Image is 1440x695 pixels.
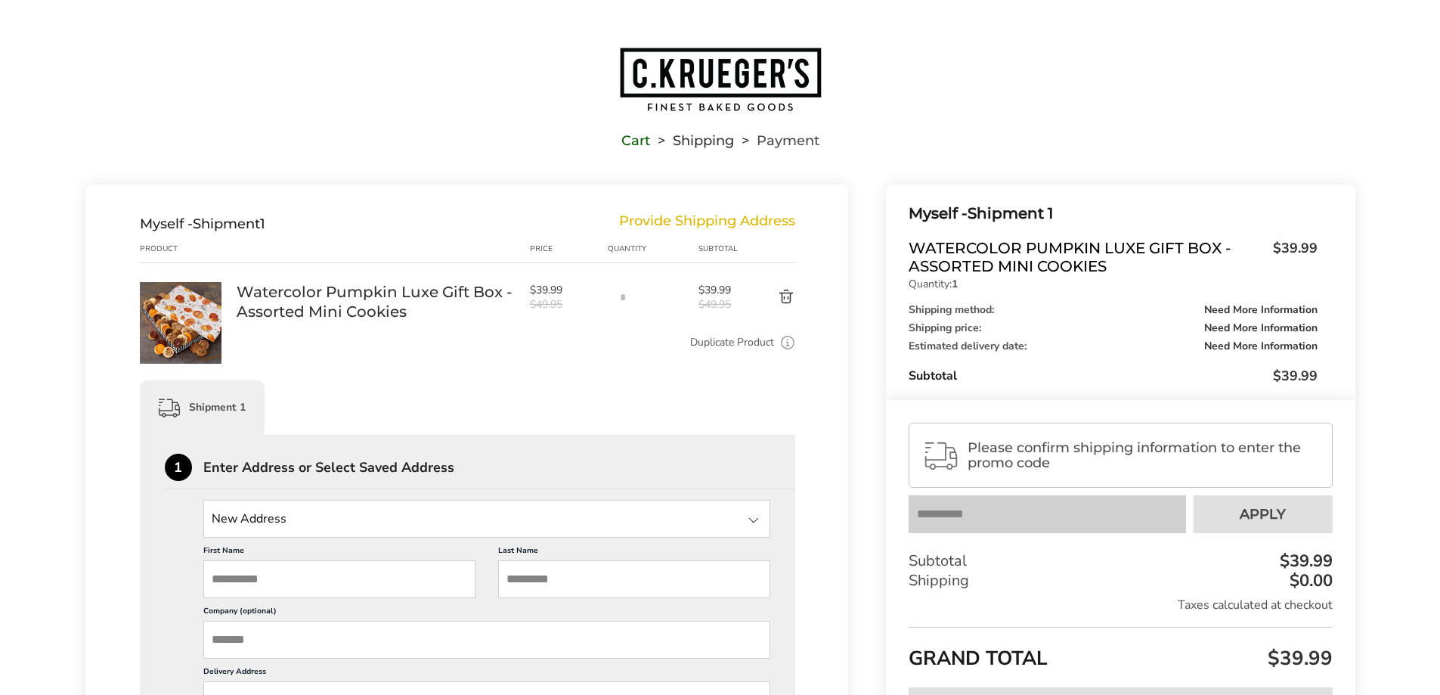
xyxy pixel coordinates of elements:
a: Go to home page [85,46,1355,113]
div: 1 [165,454,192,481]
button: Delete product [742,288,795,306]
span: Myself - [909,204,968,222]
img: Watercolor Pumpkin Luxe Gift Box - Assorted Mini Cookies [140,282,221,364]
div: Subtotal [909,367,1317,385]
button: Apply [1194,495,1333,533]
span: Need More Information [1204,341,1318,352]
a: Duplicate Product [690,334,774,351]
div: Shipment 1 [909,201,1317,226]
div: Shipment [140,216,265,232]
label: Company (optional) [203,606,771,621]
div: Quantity [608,243,698,255]
label: Delivery Address [203,666,771,681]
span: $39.99 [698,283,742,297]
input: Company [203,621,771,659]
input: First Name [203,560,475,598]
span: Watercolor Pumpkin Luxe Gift Box - Assorted Mini Cookies [909,239,1265,275]
label: First Name [203,545,475,560]
a: Watercolor Pumpkin Luxe Gift Box - Assorted Mini Cookies [140,281,221,296]
div: Shipping [909,571,1332,591]
span: Need More Information [1204,323,1318,334]
span: $49.95 [530,297,601,312]
div: Subtotal [909,551,1332,571]
span: $49.95 [698,297,742,312]
div: Product [140,243,237,255]
input: Last Name [498,560,770,598]
a: Watercolor Pumpkin Luxe Gift Box - Assorted Mini Cookies [237,282,515,321]
input: State [203,500,771,538]
div: Provide Shipping Address [619,216,795,232]
div: $0.00 [1286,572,1333,589]
p: Quantity: [909,279,1317,290]
li: Shipping [650,135,734,146]
span: Myself - [140,216,193,232]
span: Apply [1240,507,1286,521]
div: Shipment 1 [140,380,265,435]
span: Payment [757,135,819,146]
span: $39.99 [1264,645,1333,672]
span: 1 [260,216,265,232]
span: $39.99 [1265,239,1318,271]
div: Enter Address or Select Saved Address [203,461,796,474]
strong: 1 [952,277,958,291]
span: $39.99 [1273,367,1318,385]
span: Need More Information [1204,305,1318,315]
div: Shipping price: [909,323,1317,334]
a: Watercolor Pumpkin Luxe Gift Box - Assorted Mini Cookies$39.99 [909,239,1317,275]
div: $39.99 [1276,553,1333,569]
span: $39.99 [530,283,601,297]
div: Price [530,243,609,255]
input: Quantity input [608,282,638,312]
div: Shipping method: [909,305,1317,315]
label: Last Name [498,545,770,560]
span: Please confirm shipping information to enter the promo code [968,440,1318,470]
a: Cart [621,135,650,146]
div: GRAND TOTAL [909,627,1332,676]
div: Taxes calculated at checkout [909,597,1332,613]
img: C.KRUEGER'S [618,46,822,113]
div: Estimated delivery date: [909,341,1317,352]
div: Subtotal [698,243,742,255]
